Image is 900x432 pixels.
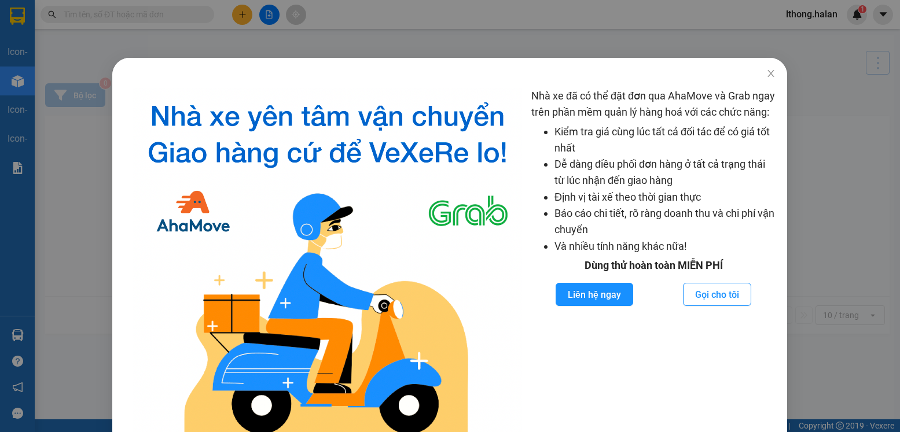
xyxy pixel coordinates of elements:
[767,69,776,78] span: close
[554,156,776,189] li: Dễ dàng điều phối đơn hàng ở tất cả trạng thái từ lúc nhận đến giao hàng
[531,257,776,274] div: Dùng thử hoàn toàn MIỄN PHÍ
[556,283,634,306] button: Liên hệ ngay
[554,124,776,157] li: Kiểm tra giá cùng lúc tất cả đối tác để có giá tốt nhất
[695,287,739,302] span: Gọi cho tôi
[683,283,751,306] button: Gọi cho tôi
[554,189,776,205] li: Định vị tài xế theo thời gian thực
[755,58,788,90] button: Close
[554,238,776,254] li: Và nhiều tính năng khác nữa!
[568,287,622,302] span: Liên hệ ngay
[554,205,776,238] li: Báo cáo chi tiết, rõ ràng doanh thu và chi phí vận chuyển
